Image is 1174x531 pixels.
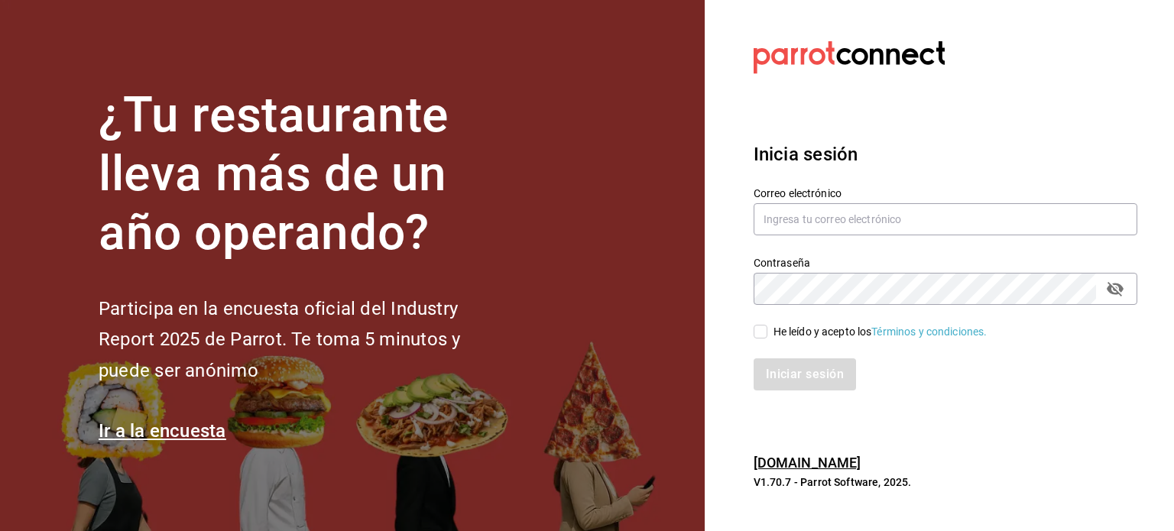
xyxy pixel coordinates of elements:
[754,257,1137,268] label: Contraseña
[754,455,861,471] a: [DOMAIN_NAME]
[99,420,226,442] a: Ir a la encuesta
[754,141,1137,168] h3: Inicia sesión
[754,188,1137,199] label: Correo electrónico
[1102,276,1128,302] button: passwordField
[99,86,511,262] h1: ¿Tu restaurante lleva más de un año operando?
[99,293,511,387] h2: Participa en la encuesta oficial del Industry Report 2025 de Parrot. Te toma 5 minutos y puede se...
[773,324,988,340] div: He leído y acepto los
[754,203,1137,235] input: Ingresa tu correo electrónico
[871,325,987,338] a: Términos y condiciones.
[754,474,1137,490] p: V1.70.7 - Parrot Software, 2025.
